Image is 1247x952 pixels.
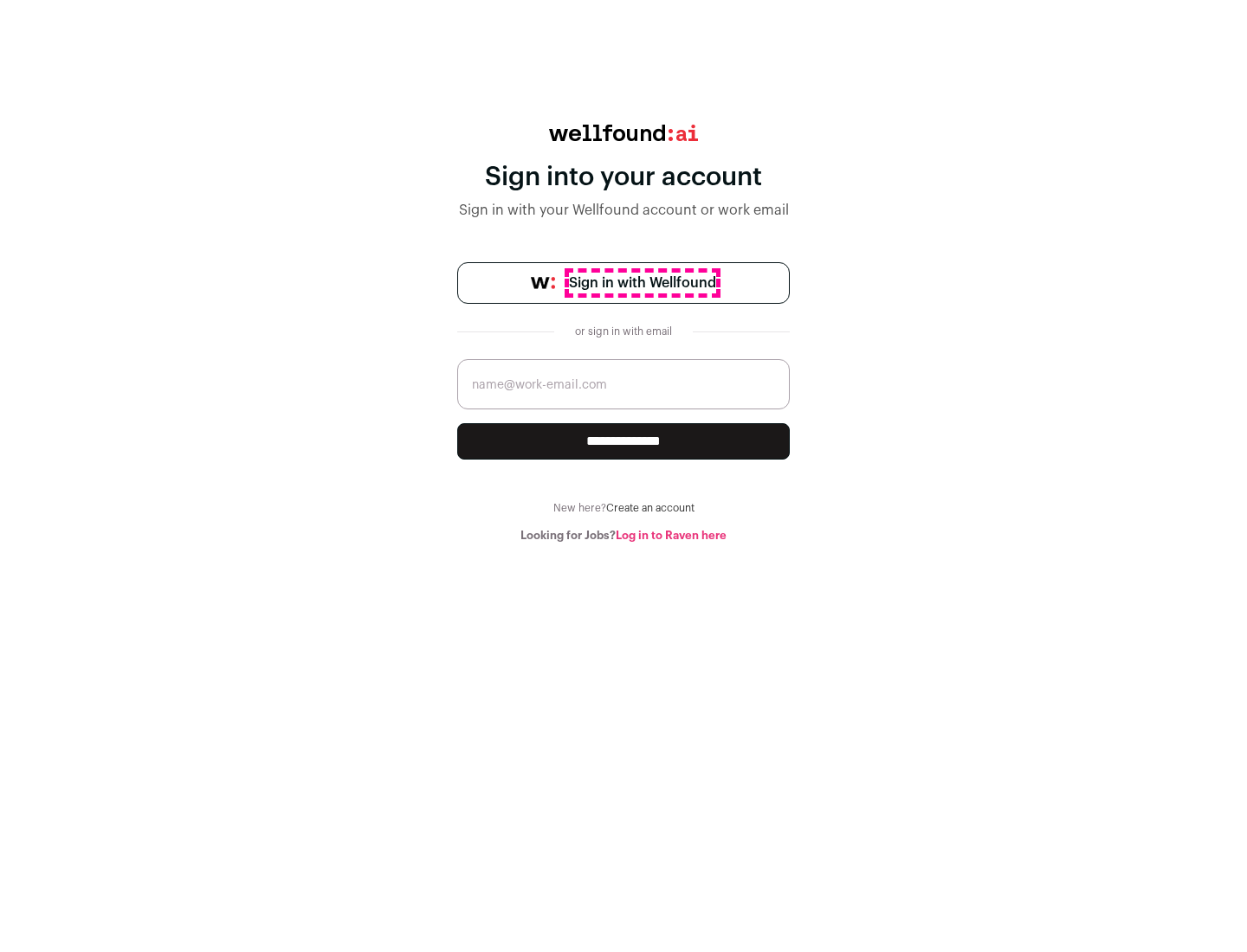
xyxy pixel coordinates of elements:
[549,125,698,141] img: wellfound:ai
[616,530,727,541] a: Log in to Raven here
[569,273,716,293] span: Sign in with Wellfound
[606,503,695,513] a: Create an account
[457,262,790,304] a: Sign in with Wellfound
[568,325,679,338] div: or sign in with email
[457,200,790,221] div: Sign in with your Wellfound account or work email
[457,359,790,409] input: name@work-email.com
[457,501,790,515] div: New here?
[457,529,790,543] div: Looking for Jobs?
[457,162,790,193] div: Sign into your account
[531,277,555,289] img: wellfound-symbol-flush-black-fb3c872781a75f747ccb3a119075da62bfe97bd399995f84a933054e44a575c4.png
